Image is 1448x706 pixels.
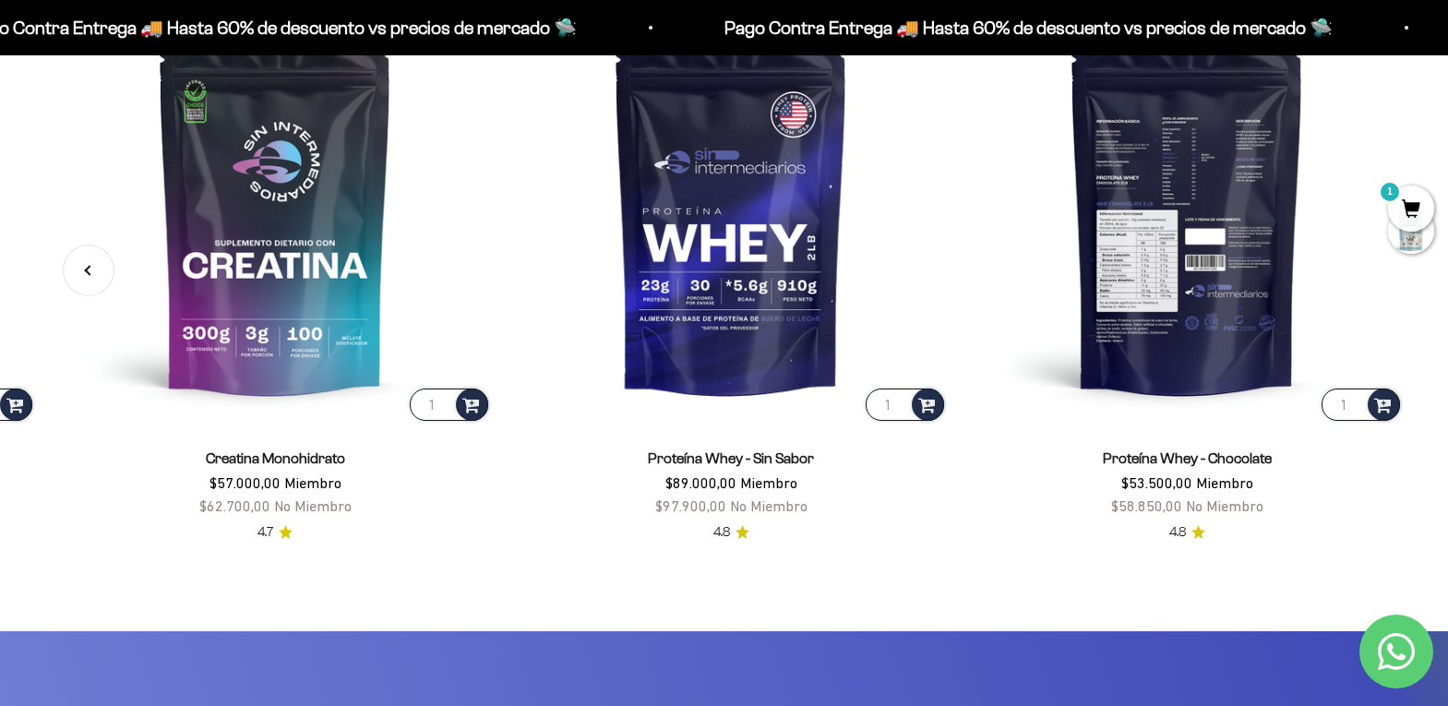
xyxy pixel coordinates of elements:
span: Miembro [1196,474,1253,491]
a: Creatina Monohidrato [206,450,345,466]
span: 4.8 [1169,522,1186,543]
span: 4.8 [713,522,730,543]
span: No Miembro [274,497,352,514]
a: 4.84.8 de 5.0 estrellas [713,522,749,543]
a: 4.74.7 de 5.0 estrellas [257,522,293,543]
span: Miembro [740,474,797,491]
span: $57.000,00 [209,474,281,491]
a: Proteína Whey - Chocolate [1103,450,1272,466]
span: $62.700,00 [199,497,270,514]
span: Miembro [284,474,341,491]
a: 1 [1388,200,1434,221]
a: Proteína Whey - Sin Sabor [648,450,814,466]
span: $58.850,00 [1111,497,1182,514]
p: Pago Contra Entrega 🚚 Hasta 60% de descuento vs precios de mercado 🛸 [724,13,1333,42]
a: 4.84.8 de 5.0 estrellas [1169,522,1205,543]
span: No Miembro [730,497,808,514]
span: $53.500,00 [1121,474,1192,491]
mark: 1 [1379,181,1401,203]
span: No Miembro [1186,497,1263,514]
span: $89.000,00 [665,474,736,491]
span: $97.900,00 [655,497,726,514]
span: 4.7 [257,522,273,543]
